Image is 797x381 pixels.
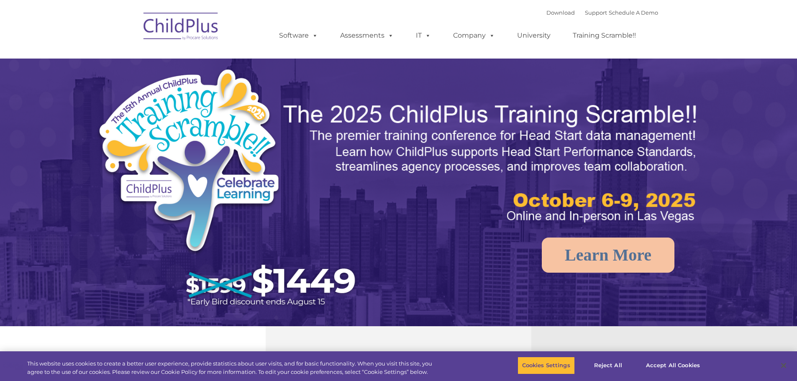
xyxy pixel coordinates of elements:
[582,357,634,374] button: Reject All
[546,9,658,16] font: |
[116,89,152,96] span: Phone number
[116,55,142,61] span: Last name
[518,357,575,374] button: Cookies Settings
[774,356,793,375] button: Close
[564,27,644,44] a: Training Scramble!!
[407,27,439,44] a: IT
[546,9,575,16] a: Download
[641,357,705,374] button: Accept All Cookies
[542,238,674,273] a: Learn More
[585,9,607,16] a: Support
[271,27,326,44] a: Software
[332,27,402,44] a: Assessments
[27,360,438,376] div: This website uses cookies to create a better user experience, provide statistics about user visit...
[509,27,559,44] a: University
[445,27,503,44] a: Company
[139,7,223,49] img: ChildPlus by Procare Solutions
[609,9,658,16] a: Schedule A Demo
